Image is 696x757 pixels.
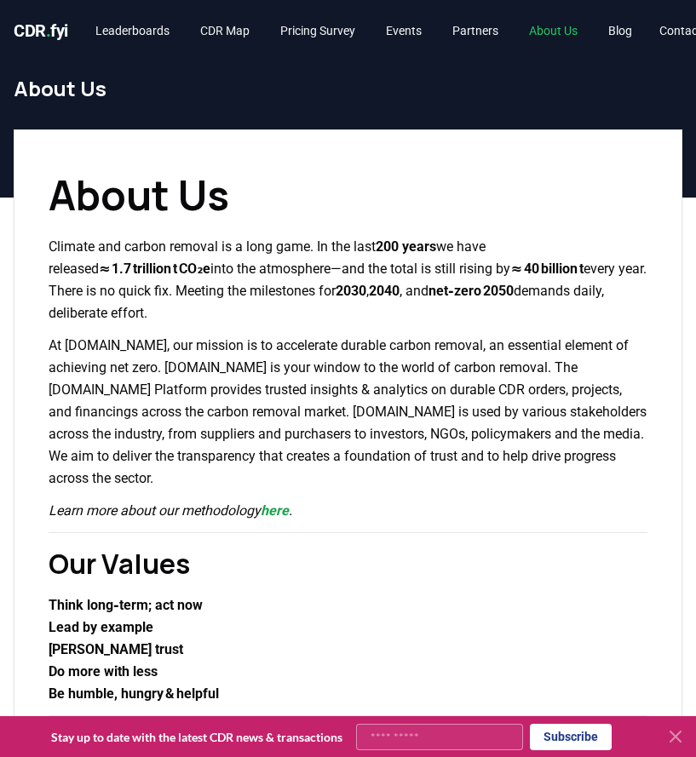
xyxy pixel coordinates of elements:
[14,20,68,41] span: CDR fyi
[49,685,219,702] strong: Be humble, hungry & helpful
[82,15,646,46] nav: Main
[49,619,153,635] strong: Lead by example
[99,261,210,277] strong: ≈ 1.7 trillion t CO₂e
[14,75,682,102] h1: About Us
[376,238,436,255] strong: 200 years
[49,502,292,519] em: Learn more about our methodology .
[595,15,646,46] a: Blog
[49,641,183,657] strong: [PERSON_NAME] trust
[439,15,512,46] a: Partners
[336,283,366,299] strong: 2030
[49,335,647,490] p: At [DOMAIN_NAME], our mission is to accelerate durable carbon removal, an essential element of ac...
[49,663,158,680] strong: Do more with less
[372,15,435,46] a: Events
[261,502,289,519] a: here
[429,283,514,299] strong: net‑zero 2050
[46,20,51,41] span: .
[49,543,647,584] h2: Our Values
[49,236,647,324] p: Climate and carbon removal is a long game. In the last we have released into the atmosphere—and t...
[187,15,263,46] a: CDR Map
[369,283,400,299] strong: 2040
[510,261,583,277] strong: ≈ 40 billion t
[14,19,68,43] a: CDR.fyi
[515,15,591,46] a: About Us
[82,15,183,46] a: Leaderboards
[49,164,647,226] h1: About Us
[267,15,369,46] a: Pricing Survey
[49,597,203,613] strong: Think long‑term; act now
